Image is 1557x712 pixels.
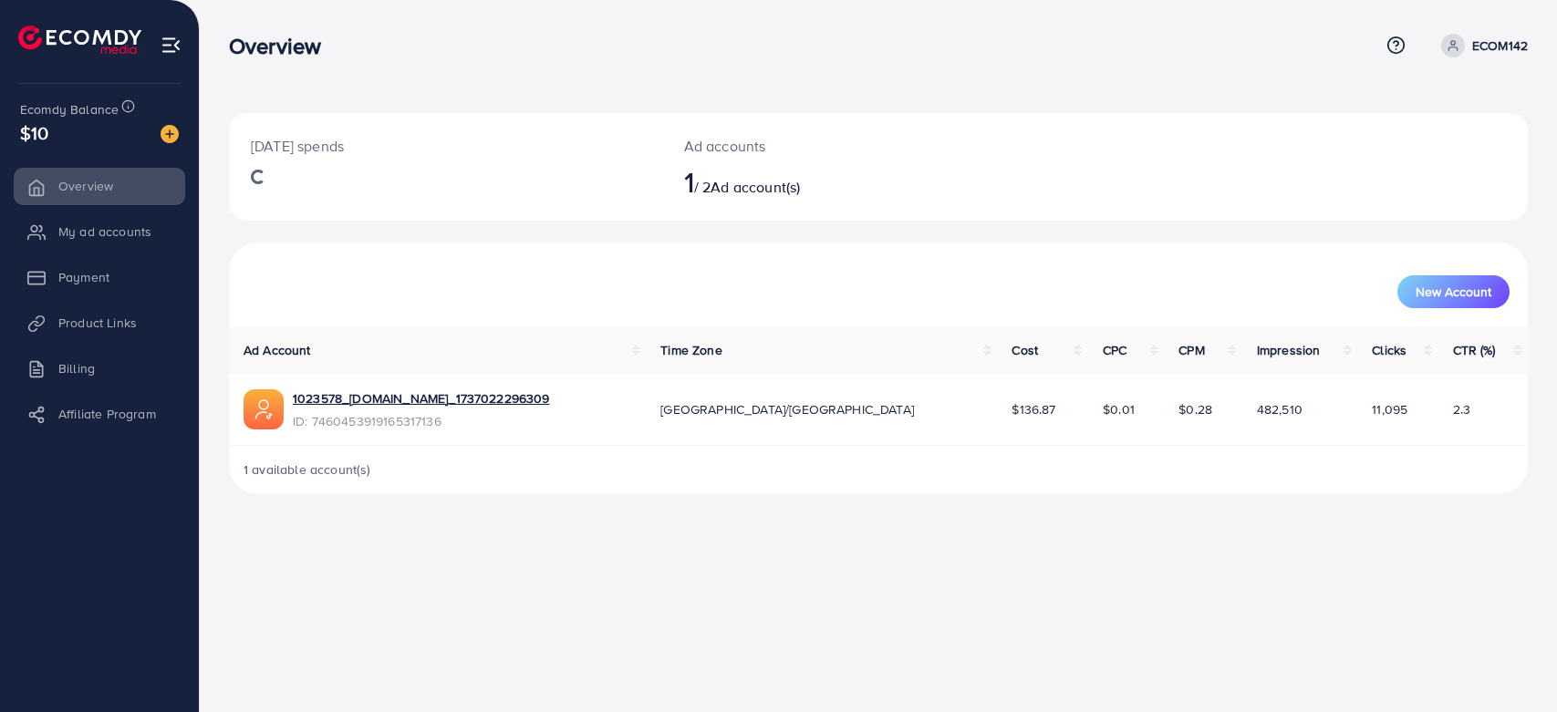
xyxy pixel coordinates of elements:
[161,125,179,143] img: image
[1257,341,1321,359] span: Impression
[20,119,48,146] span: $10
[1012,341,1038,359] span: Cost
[1453,400,1470,418] span: 2.3
[1372,400,1407,418] span: 11,095
[1103,400,1135,418] span: $0.01
[229,33,336,59] h3: Overview
[1372,341,1406,359] span: Clicks
[1178,400,1212,418] span: $0.28
[161,35,182,56] img: menu
[1178,341,1204,359] span: CPM
[684,135,965,157] p: Ad accounts
[711,177,800,197] span: Ad account(s)
[1012,400,1055,418] span: $136.87
[1103,341,1126,359] span: CPC
[293,389,550,408] a: 1023578_[DOMAIN_NAME]_1737022296309
[1397,275,1510,308] button: New Account
[1453,341,1496,359] span: CTR (%)
[244,460,371,479] span: 1 available account(s)
[1257,400,1303,418] span: 482,510
[684,164,965,199] h2: / 2
[293,412,550,430] span: ID: 7460453919165317136
[1434,34,1528,57] a: ECOM142
[18,26,141,54] img: logo
[1472,35,1528,57] p: ECOM142
[20,100,119,119] span: Ecomdy Balance
[684,160,694,202] span: 1
[660,400,914,418] span: [GEOGRAPHIC_DATA]/[GEOGRAPHIC_DATA]
[244,341,311,359] span: Ad Account
[660,341,721,359] span: Time Zone
[251,135,640,157] p: [DATE] spends
[1416,285,1491,298] span: New Account
[244,389,284,429] img: ic-ads-acc.e4c84228.svg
